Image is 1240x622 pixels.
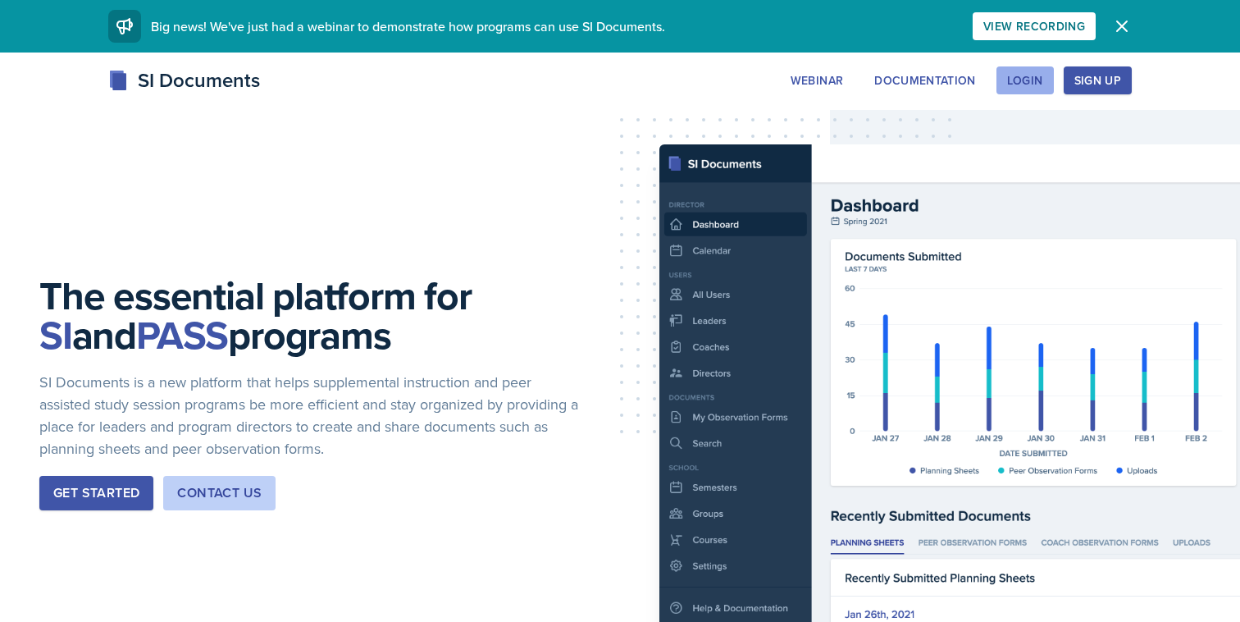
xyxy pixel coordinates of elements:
button: View Recording [973,12,1096,40]
div: Contact Us [177,483,262,503]
button: Documentation [864,66,987,94]
button: Get Started [39,476,153,510]
button: Contact Us [163,476,276,510]
button: Login [996,66,1054,94]
button: Sign Up [1064,66,1132,94]
span: Big news! We've just had a webinar to demonstrate how programs can use SI Documents. [151,17,665,35]
button: Webinar [780,66,854,94]
div: Webinar [791,74,843,87]
div: Sign Up [1074,74,1121,87]
div: Get Started [53,483,139,503]
div: SI Documents [108,66,260,95]
div: Documentation [874,74,976,87]
div: View Recording [983,20,1085,33]
div: Login [1007,74,1043,87]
